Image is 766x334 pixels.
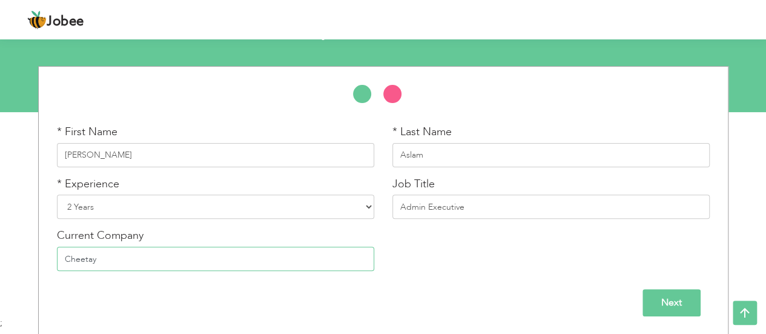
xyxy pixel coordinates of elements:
img: jobee.io [27,10,47,30]
label: Current Company [57,228,144,244]
input: Next [642,289,701,316]
label: * Experience [57,176,119,192]
label: Job Title [392,176,435,192]
label: * First Name [57,124,117,140]
h2: Step 1: The basics [105,10,661,42]
span: Jobee [47,15,84,28]
label: * Last Name [392,124,452,140]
